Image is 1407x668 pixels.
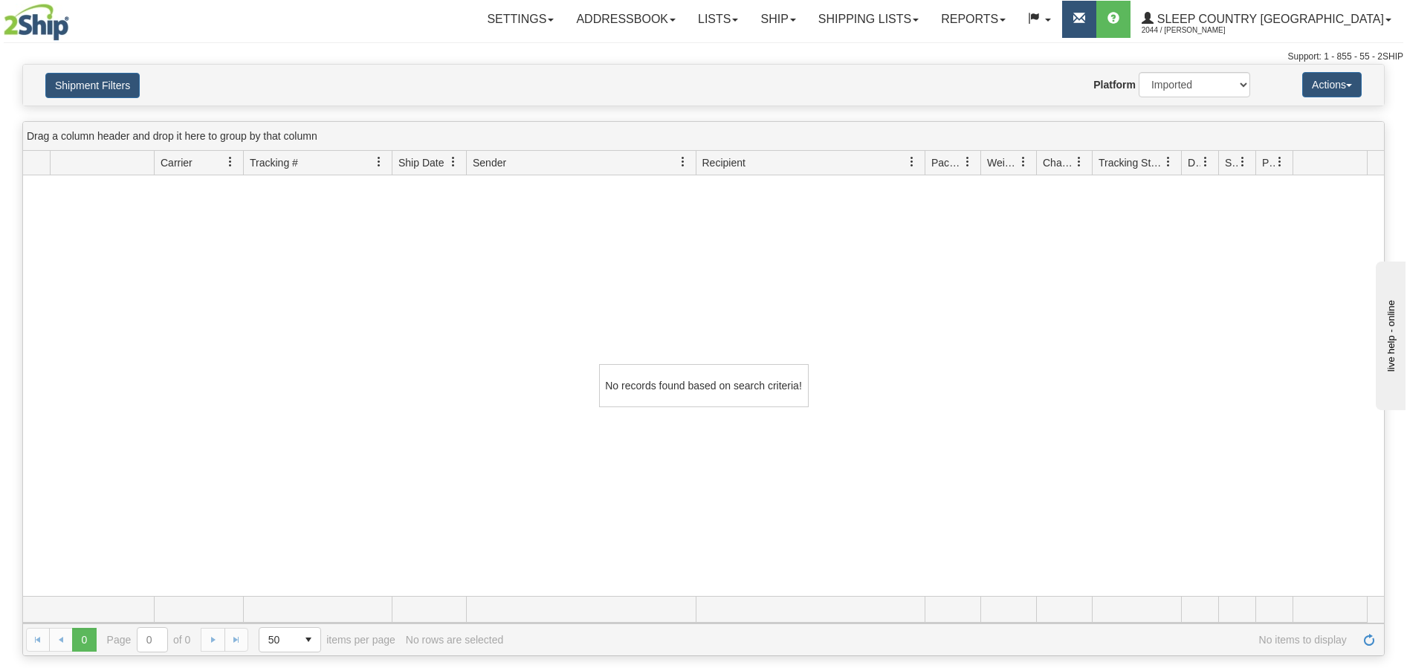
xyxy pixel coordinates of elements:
[441,149,466,175] a: Ship Date filter column settings
[218,149,243,175] a: Carrier filter column settings
[23,122,1384,151] div: grid grouping header
[899,149,925,175] a: Recipient filter column settings
[1373,258,1406,409] iframe: chat widget
[1099,155,1163,170] span: Tracking Status
[1267,149,1293,175] a: Pickup Status filter column settings
[1043,155,1074,170] span: Charge
[1302,72,1362,97] button: Actions
[1011,149,1036,175] a: Weight filter column settings
[1188,155,1200,170] span: Delivery Status
[565,1,687,38] a: Addressbook
[297,628,320,652] span: select
[268,632,288,647] span: 50
[11,13,138,24] div: live help - online
[1225,155,1238,170] span: Shipment Issues
[1154,13,1384,25] span: Sleep Country [GEOGRAPHIC_DATA]
[807,1,930,38] a: Shipping lists
[473,155,506,170] span: Sender
[1067,149,1092,175] a: Charge filter column settings
[670,149,696,175] a: Sender filter column settings
[1193,149,1218,175] a: Delivery Status filter column settings
[161,155,193,170] span: Carrier
[406,634,504,646] div: No rows are selected
[987,155,1018,170] span: Weight
[107,627,191,652] span: Page of 0
[955,149,980,175] a: Packages filter column settings
[1230,149,1255,175] a: Shipment Issues filter column settings
[476,1,565,38] a: Settings
[514,634,1347,646] span: No items to display
[45,73,140,98] button: Shipment Filters
[702,155,745,170] span: Recipient
[4,4,69,41] img: logo2044.jpg
[398,155,444,170] span: Ship Date
[1357,628,1381,652] a: Refresh
[931,155,963,170] span: Packages
[930,1,1017,38] a: Reports
[250,155,298,170] span: Tracking #
[599,364,809,407] div: No records found based on search criteria!
[1142,23,1253,38] span: 2044 / [PERSON_NAME]
[1093,77,1136,92] label: Platform
[687,1,749,38] a: Lists
[1131,1,1403,38] a: Sleep Country [GEOGRAPHIC_DATA] 2044 / [PERSON_NAME]
[366,149,392,175] a: Tracking # filter column settings
[259,627,321,652] span: Page sizes drop down
[259,627,395,652] span: items per page
[4,51,1403,63] div: Support: 1 - 855 - 55 - 2SHIP
[1262,155,1275,170] span: Pickup Status
[72,628,96,652] span: Page 0
[749,1,806,38] a: Ship
[1156,149,1181,175] a: Tracking Status filter column settings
